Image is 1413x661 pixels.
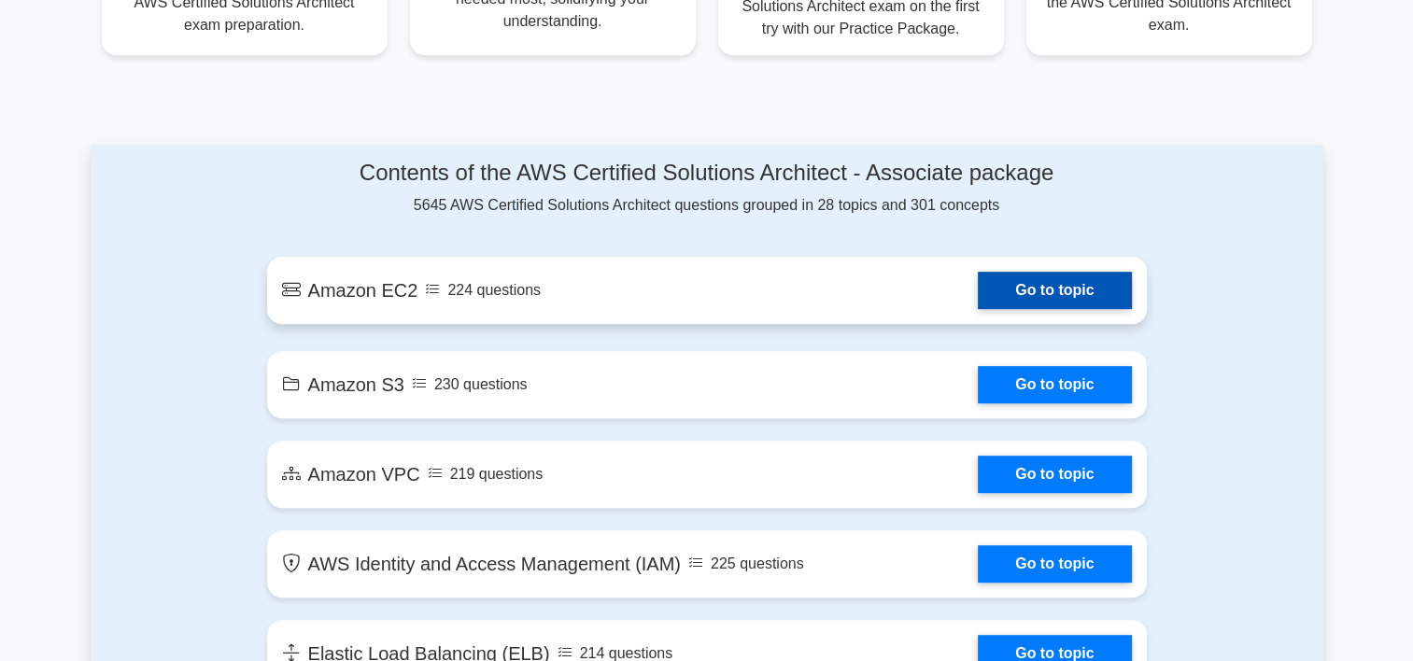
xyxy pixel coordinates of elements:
a: Go to topic [978,456,1131,493]
a: Go to topic [978,366,1131,403]
a: Go to topic [978,545,1131,583]
h4: Contents of the AWS Certified Solutions Architect - Associate package [267,160,1147,187]
div: 5645 AWS Certified Solutions Architect questions grouped in 28 topics and 301 concepts [267,160,1147,217]
a: Go to topic [978,272,1131,309]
